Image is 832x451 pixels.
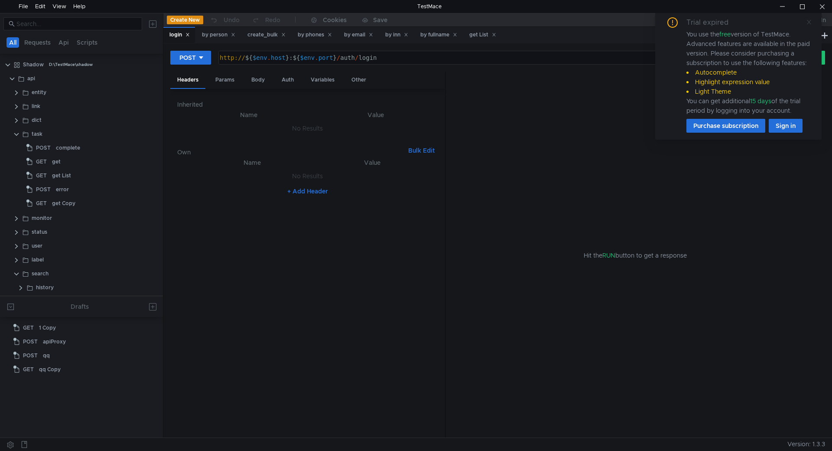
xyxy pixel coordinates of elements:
div: by fullname [420,30,457,39]
button: Undo [203,13,246,26]
div: monitor [32,212,52,225]
div: apiProxy [43,335,66,348]
div: entity [32,86,46,99]
th: Name [184,110,313,120]
span: POST [36,141,51,154]
div: qq [43,349,50,362]
span: RUN [602,252,615,259]
input: Search... [16,19,137,29]
div: error [56,183,69,196]
span: GET [36,155,47,168]
div: by phones [298,30,332,39]
div: login [169,30,190,39]
button: Create New [167,16,203,24]
span: free [719,30,731,38]
div: POST [179,53,196,62]
div: get List [52,169,71,182]
button: Redo [246,13,286,26]
li: Light Theme [686,87,811,96]
div: link [32,100,40,113]
span: GET [36,169,47,182]
div: get List [469,30,496,39]
div: Variables [304,72,341,88]
nz-embed-empty: No Results [292,124,323,132]
li: Highlight expression value [686,77,811,87]
button: Api [56,37,71,48]
li: Autocomplete [686,68,811,77]
span: POST [23,335,38,348]
button: Purchase subscription [686,119,765,133]
h6: Own [177,147,405,157]
div: Trial expired [686,17,739,28]
button: Sign in [769,119,803,133]
div: get Copy [52,197,75,210]
div: Shadow [23,58,44,71]
span: Version: 1.3.3 [787,438,825,451]
span: POST [23,349,38,362]
h6: Inherited [177,99,438,110]
div: Params [208,72,241,88]
button: All [6,37,19,48]
div: D:\TestMace\shadow [49,58,93,71]
div: Auth [275,72,301,88]
div: api [27,72,35,85]
div: test_single_search [56,295,104,308]
th: Name [191,157,313,168]
div: Drafts [71,301,89,312]
th: Value [313,157,431,168]
div: You can get additional of the trial period by logging into your account. [686,96,811,115]
div: dict [32,114,42,127]
div: 1 Copy [39,321,56,334]
button: POST [170,51,211,65]
div: complete [56,141,80,154]
div: user [32,239,42,252]
div: Cookies [323,15,347,25]
span: Hit the button to get a response [584,251,687,260]
div: You use the version of TestMace. Advanced features are available in the paid version. Please cons... [686,29,811,115]
span: POST [36,183,51,196]
button: Bulk Edit [405,145,438,156]
div: Headers [170,72,205,89]
nz-embed-empty: No Results [292,172,323,180]
span: GET [23,321,34,334]
button: + Add Header [284,186,331,196]
div: Body [244,72,272,88]
button: Scripts [74,37,100,48]
span: GET [23,363,34,376]
div: by inn [385,30,408,39]
span: GET [36,197,47,210]
div: search [32,267,49,280]
th: Value [313,110,438,120]
div: Undo [224,15,240,25]
button: Requests [22,37,53,48]
div: Redo [265,15,280,25]
div: by person [202,30,235,39]
div: create_bulk [247,30,286,39]
div: qq Copy [39,363,61,376]
div: history [36,281,54,294]
div: Other [344,72,373,88]
div: status [32,225,47,239]
div: Save [373,17,387,23]
span: 15 days [750,97,771,105]
span: POST [36,295,51,308]
div: label [32,253,44,266]
div: task [32,127,42,141]
div: get [52,155,61,168]
div: by email [344,30,373,39]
